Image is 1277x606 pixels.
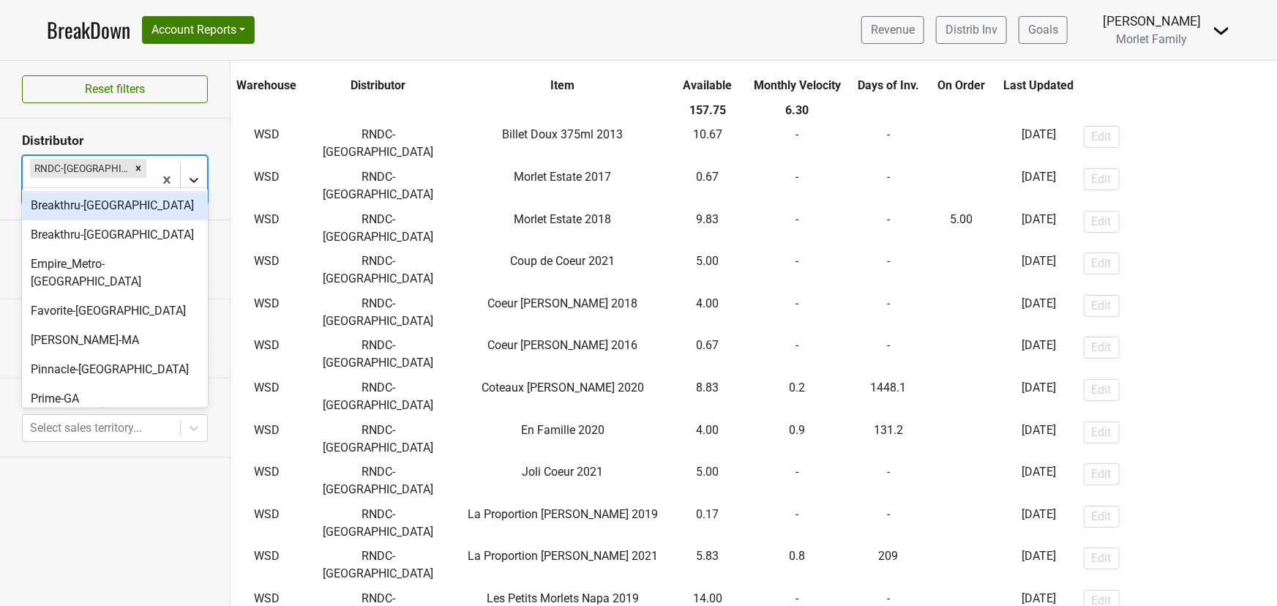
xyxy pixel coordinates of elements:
td: 0.17 [672,502,744,545]
td: - [926,460,997,502]
div: RNDC-[GEOGRAPHIC_DATA] [30,159,130,178]
td: - [851,207,926,250]
td: 0.9 [744,418,851,460]
td: 9.83 [672,207,744,250]
div: [PERSON_NAME] [1103,12,1201,31]
button: Account Reports [142,16,255,44]
span: En Famille 2020 [521,423,604,437]
th: Item: activate to sort column ascending [454,73,672,98]
th: 157.75 [672,98,744,123]
span: Coup de Coeur 2021 [510,254,615,268]
span: La Proportion [PERSON_NAME] 2019 [468,507,658,521]
td: WSD [231,249,303,291]
td: [DATE] [997,460,1080,502]
th: Days of Inv.: activate to sort column ascending [851,73,926,98]
td: - [744,291,851,334]
div: Prime-GA [22,384,208,414]
img: Dropdown Menu [1213,22,1230,40]
th: Warehouse: activate to sort column ascending [231,73,303,98]
span: Morlet Estate 2017 [514,170,611,184]
button: Edit [1084,547,1120,569]
div: Remove RNDC-DC [130,159,146,178]
span: Coeur [PERSON_NAME] 2016 [487,338,637,352]
td: - [926,207,997,250]
th: &nbsp;: activate to sort column ascending [1080,73,1268,98]
td: WSD [231,502,303,545]
th: Last Updated: activate to sort column ascending [997,73,1080,98]
button: Edit [1084,337,1120,359]
td: [DATE] [997,418,1080,460]
td: 5.83 [672,545,744,587]
td: - [926,375,997,418]
td: - [744,502,851,545]
td: 10.67 [672,123,744,165]
td: 5.00 [672,249,744,291]
div: Empire_Metro-[GEOGRAPHIC_DATA] [22,250,208,296]
th: Distributor: activate to sort column ascending [303,73,454,98]
td: - [851,502,926,545]
td: [DATE] [997,165,1080,207]
td: 0.8 [744,545,851,587]
span: Coteaux [PERSON_NAME] 2020 [482,381,644,394]
div: Breakthru-[GEOGRAPHIC_DATA] [22,191,208,220]
th: Available: activate to sort column ascending [672,73,744,98]
td: RNDC-[GEOGRAPHIC_DATA] [303,334,454,376]
button: Reset filters [22,75,208,103]
td: - [851,291,926,334]
td: 0.2 [744,375,851,418]
td: - [926,545,997,587]
td: - [851,123,926,165]
span: Morlet Estate 2018 [514,212,611,226]
td: RNDC-[GEOGRAPHIC_DATA] [303,460,454,502]
td: - [851,165,926,207]
td: 131.2 [851,418,926,460]
a: Distrib Inv [936,16,1007,44]
button: Edit [1084,463,1120,485]
td: WSD [231,165,303,207]
td: - [926,165,997,207]
td: 0.67 [672,334,744,376]
td: - [851,460,926,502]
td: 4.00 [672,291,744,334]
td: RNDC-[GEOGRAPHIC_DATA] [303,207,454,250]
td: WSD [231,375,303,418]
td: WSD [231,334,303,376]
td: RNDC-[GEOGRAPHIC_DATA] [303,418,454,460]
div: [PERSON_NAME]-MA [22,326,208,355]
td: WSD [231,291,303,334]
td: - [926,123,997,165]
td: 4.00 [672,418,744,460]
td: WSD [231,207,303,250]
a: Revenue [861,16,924,44]
td: RNDC-[GEOGRAPHIC_DATA] [303,502,454,545]
td: - [744,207,851,250]
div: Pinnacle-[GEOGRAPHIC_DATA] [22,355,208,384]
td: - [744,165,851,207]
span: Morlet Family [1117,32,1188,46]
td: WSD [231,418,303,460]
td: - [744,334,851,376]
div: Favorite-[GEOGRAPHIC_DATA] [22,296,208,326]
td: 1448.1 [851,375,926,418]
td: RNDC-[GEOGRAPHIC_DATA] [303,249,454,291]
td: - [926,249,997,291]
td: WSD [231,460,303,502]
td: RNDC-[GEOGRAPHIC_DATA] [303,291,454,334]
span: Les Petits Morlets Napa 2019 [487,591,639,605]
td: [DATE] [997,375,1080,418]
td: RNDC-[GEOGRAPHIC_DATA] [303,165,454,207]
td: - [744,123,851,165]
td: [DATE] [997,545,1080,587]
span: Billet Doux 375ml 2013 [502,127,623,141]
td: - [926,334,997,376]
button: Edit [1084,126,1120,148]
td: - [851,249,926,291]
td: - [744,249,851,291]
button: Edit [1084,168,1120,190]
td: - [926,291,997,334]
td: - [926,418,997,460]
th: Monthly Velocity: activate to sort column ascending [744,73,851,98]
div: Breakthru-[GEOGRAPHIC_DATA] [22,220,208,250]
td: - [744,460,851,502]
td: RNDC-[GEOGRAPHIC_DATA] [303,123,454,165]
